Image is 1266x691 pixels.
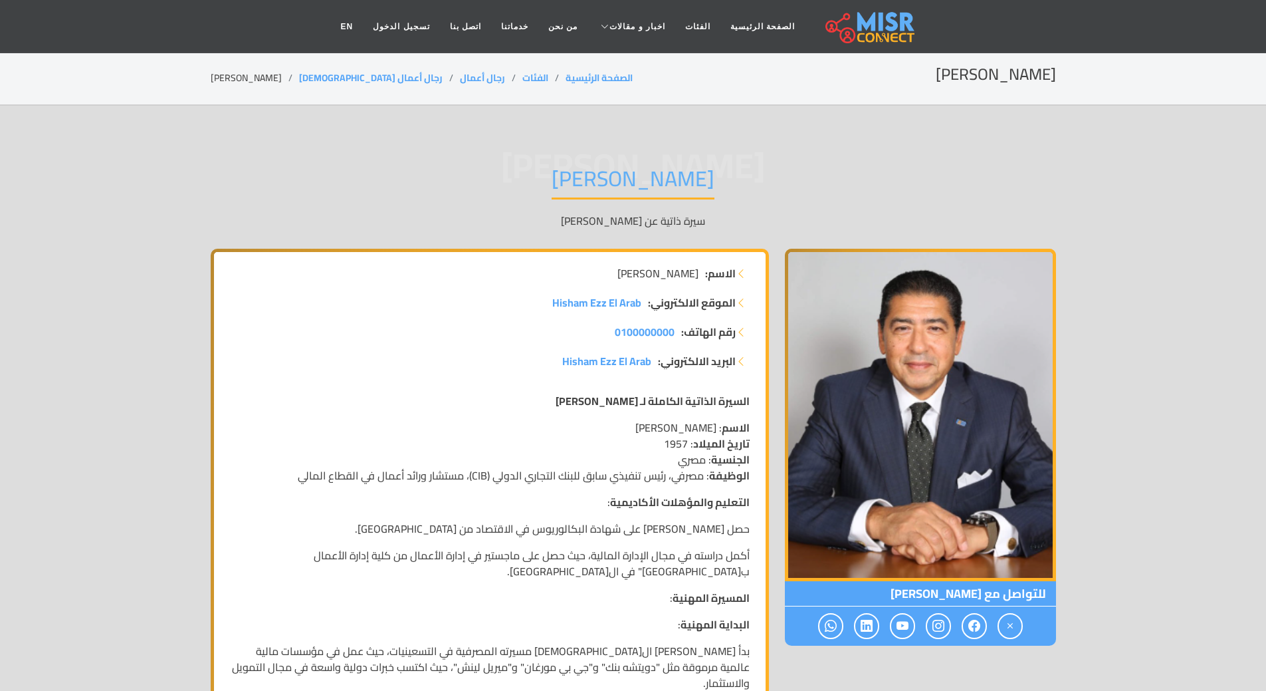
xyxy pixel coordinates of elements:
[230,494,750,510] p: :
[556,391,750,411] strong: السيرة الذاتية الكاملة لـ [PERSON_NAME]
[681,615,750,634] strong: البداية المهنية
[722,418,750,438] strong: الاسم
[693,434,750,454] strong: تاريخ الميلاد
[709,466,750,485] strong: الوظيفة
[230,521,750,537] p: حصل [PERSON_NAME] على شهادة البكالوريوس في الاقتصاد من [GEOGRAPHIC_DATA].
[720,14,805,39] a: الصفحة الرئيسية
[785,581,1056,607] span: للتواصل مع [PERSON_NAME]
[440,14,491,39] a: اتصل بنا
[675,14,720,39] a: الفئات
[587,14,675,39] a: اخبار و مقالات
[363,14,439,39] a: تسجيل الدخول
[562,353,651,369] a: Hisham Ezz El Arab
[785,249,1056,581] img: هشام عز العرب
[299,69,443,86] a: رجال أعمال [DEMOGRAPHIC_DATA]
[615,322,675,342] span: 0100000000
[211,213,1056,229] p: سيرة ذاتية عن [PERSON_NAME]
[331,14,364,39] a: EN
[673,588,750,608] strong: المسيرة المهنية
[230,420,750,484] p: : [PERSON_NAME] : 1957 : مصري : مصرفي، رئيس تنفيذي سابق للبنك التجاري الدولي (CIB)، مستشار ورائد ...
[552,293,641,313] span: Hisham Ezz El Arab
[658,353,736,369] strong: البريد الالكتروني:
[211,71,299,85] li: [PERSON_NAME]
[230,617,750,632] p: :
[825,10,914,43] img: main.misr_connect
[538,14,587,39] a: من نحن
[491,14,538,39] a: خدماتنا
[648,295,736,311] strong: الموقع الالكتروني:
[705,265,736,281] strong: الاسم:
[552,295,641,311] a: Hisham Ezz El Arab
[610,492,750,512] strong: التعليم والمؤهلات الأكاديمية
[230,643,750,691] p: بدأ [PERSON_NAME] ال[DEMOGRAPHIC_DATA] مسيرته المصرفية في التسعينيات، حيث عمل في مؤسسات مالية عال...
[522,69,548,86] a: الفئات
[711,450,750,470] strong: الجنسية
[615,324,675,340] a: 0100000000
[552,166,714,200] h1: [PERSON_NAME]
[562,351,651,371] span: Hisham Ezz El Arab
[230,590,750,606] p: :
[617,265,698,281] span: [PERSON_NAME]
[936,65,1056,84] h2: [PERSON_NAME]
[230,547,750,579] p: أكمل دراسته في مجال الإدارة المالية، حيث حصل على ماجستير في إدارة الأعمال من كلية إدارة الأعمال ب...
[609,21,665,33] span: اخبار و مقالات
[566,69,633,86] a: الصفحة الرئيسية
[681,324,736,340] strong: رقم الهاتف:
[460,69,505,86] a: رجال أعمال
